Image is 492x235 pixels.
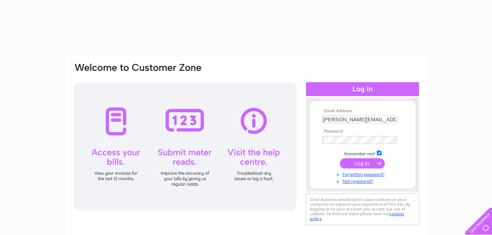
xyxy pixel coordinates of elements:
td: Remember me? [320,149,405,157]
a: Not registered? [322,177,405,184]
th: Email Address: [320,109,405,114]
div: Clear Business would like to place cookies on your computer to improve your experience of the sit... [306,193,419,225]
th: Password: [320,129,405,134]
input: Submit [340,158,385,168]
a: cookies policy [310,211,404,221]
a: Forgotten password? [322,170,405,177]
